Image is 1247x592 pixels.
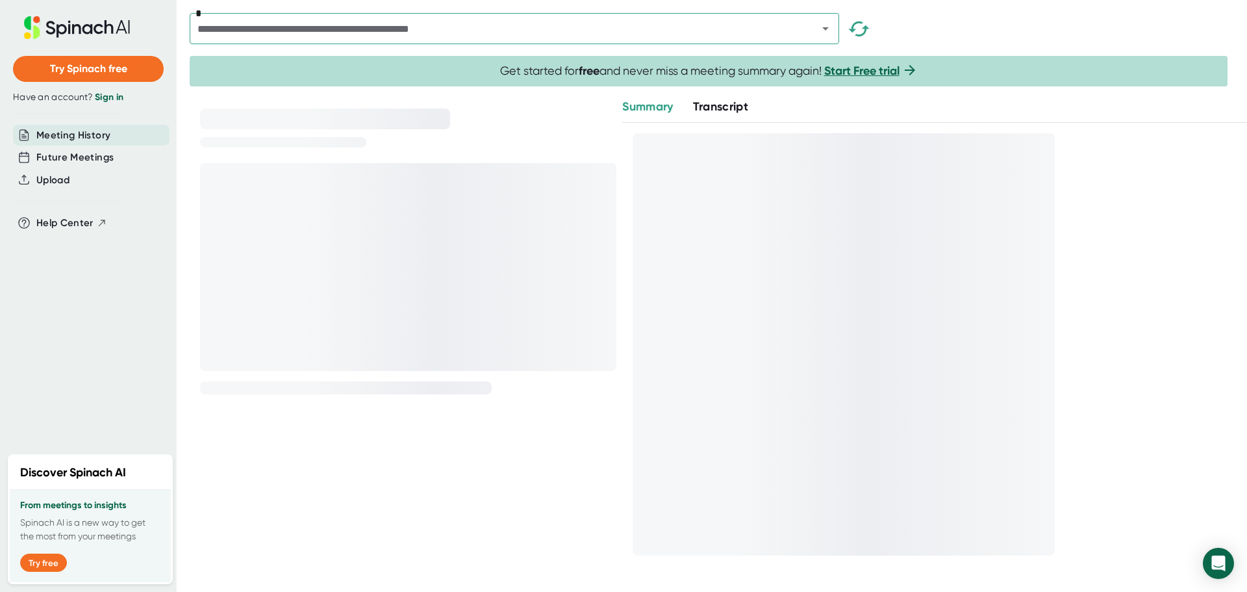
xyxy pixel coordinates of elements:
h3: From meetings to insights [20,500,160,511]
button: Summary [622,98,673,116]
button: Try Spinach free [13,56,164,82]
div: Open Intercom Messenger [1203,548,1234,579]
button: Try free [20,554,67,572]
p: Spinach AI is a new way to get the most from your meetings [20,516,160,543]
button: Open [816,19,835,38]
h2: Discover Spinach AI [20,464,126,482]
span: Try Spinach free [50,62,127,75]
button: Upload [36,173,69,188]
b: free [579,64,599,78]
a: Start Free trial [824,64,900,78]
button: Future Meetings [36,150,114,165]
span: Get started for and never miss a meeting summary again! [500,64,918,79]
a: Sign in [95,92,123,103]
span: Transcript [693,99,749,114]
button: Transcript [693,98,749,116]
button: Help Center [36,216,107,231]
span: Summary [622,99,673,114]
div: Have an account? [13,92,164,103]
span: Help Center [36,216,94,231]
button: Meeting History [36,128,110,143]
